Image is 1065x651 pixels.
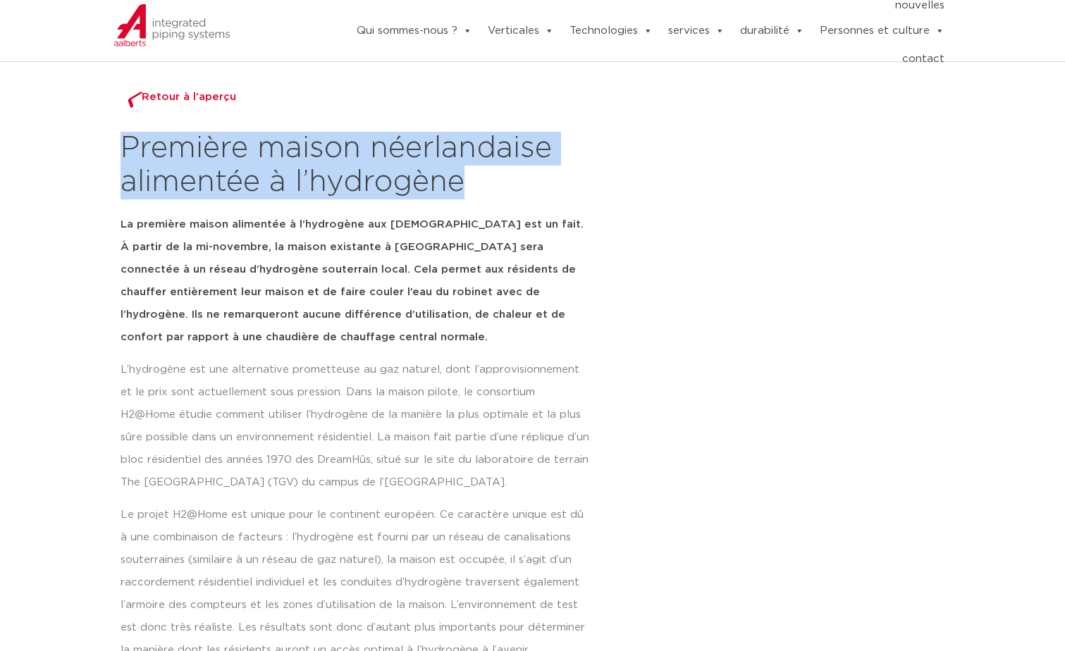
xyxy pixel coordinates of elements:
[668,25,710,36] font: services
[357,17,472,45] a: Qui sommes-nous ?
[121,359,591,494] p: L’hydrogène est une alternative prometteuse au gaz naturel, dont l’approvisionnement et le prix s...
[121,92,241,109] a: Retour à l’aperçu
[820,17,944,45] a: Personnes et culture
[740,25,789,36] font: durabilité
[570,17,653,45] a: Technologies
[740,17,804,45] a: durabilité
[570,25,638,36] font: Technologies
[357,25,457,36] font: Qui sommes-nous ?
[142,92,236,108] span: Retour à l’aperçu
[488,17,554,45] a: Verticales
[902,45,944,73] a: contact
[820,25,930,36] font: Personnes et culture
[121,219,584,342] strong: La première maison alimentée à l’hydrogène aux [DEMOGRAPHIC_DATA] est un fait. À partir de la mi-...
[488,25,539,36] font: Verticales
[668,17,725,45] a: services
[121,132,591,199] h2: Première maison néerlandaise alimentée à l’hydrogène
